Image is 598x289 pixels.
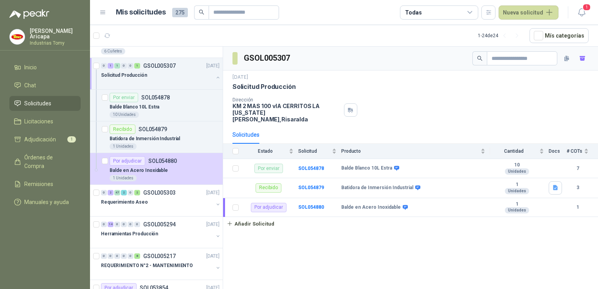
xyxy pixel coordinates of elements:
p: Herramientas Producción [101,230,158,238]
span: 1 [582,4,591,11]
div: Solicitudes [232,130,259,139]
a: Inicio [9,60,81,75]
div: 0 [134,222,140,227]
b: 3 [567,184,589,191]
div: Por enviar [110,93,138,102]
div: 1 [108,63,113,69]
a: Por enviarSOL054878Balde Blanco 10L Estra10 Unidades [90,90,223,121]
span: Manuales y ayuda [24,198,69,206]
span: 1 [67,136,76,143]
img: Logo peakr [9,9,49,19]
p: KM 2 MAS 100 vIA CERRITOS LA [US_STATE] [PERSON_NAME] , Risaralda [232,103,341,123]
div: 0 [121,222,127,227]
a: Remisiones [9,177,81,191]
h1: Mis solicitudes [116,7,166,18]
span: Estado [243,148,287,154]
div: 6 Cuñetes [101,48,125,54]
p: [DATE] [206,62,220,70]
span: Órdenes de Compra [24,153,73,170]
div: Recibido [110,125,135,134]
div: 2 [108,190,113,195]
div: Por adjudicar [251,203,286,212]
p: SOL054879 [139,126,167,132]
p: [DATE] [232,74,248,81]
button: Nueva solicitud [499,5,558,20]
div: 0 [128,253,133,259]
div: 1 [134,63,140,69]
a: SOL054880 [298,204,324,210]
span: Producto [341,148,479,154]
th: Solicitud [298,144,341,159]
span: Cantidad [490,148,538,154]
div: 0 [121,253,127,259]
th: Docs [549,144,567,159]
a: 0 1 1 0 0 1 GSOL005307[DATE] Solicitud Producción [101,61,221,86]
div: 0 [114,222,120,227]
a: SOL054879 [298,185,324,190]
div: 1 [114,63,120,69]
div: Todas [405,8,421,17]
a: Solicitudes [9,96,81,111]
div: 2 [121,190,127,195]
div: 47 [114,190,120,195]
div: 0 [101,222,107,227]
div: 0 [101,253,107,259]
p: [DATE] [206,221,220,228]
b: 1 [490,201,544,208]
p: GSOL005217 [143,253,176,259]
p: REQUERIMIENTO N°2 - MANTENIMIENTO [101,262,193,269]
b: Balde Blanco 10L Estra [341,165,392,172]
p: GSOL005303 [143,190,176,195]
p: Balde en Acero Inoxidable [110,167,168,174]
p: Dirección [232,97,341,103]
button: Mís categorías [530,28,589,43]
th: # COTs [567,144,598,159]
span: Solicitudes [24,99,51,108]
a: Adjudicación1 [9,132,81,147]
div: 0 [114,253,120,259]
span: Licitaciones [24,117,53,126]
p: [DATE] [206,189,220,197]
a: Por adjudicarSOL054880Balde en Acero Inoxidable1 Unidades [90,153,223,185]
th: Producto [341,144,490,159]
a: RecibidoSOL054879Batidora de Inmersión Industrial1 Unidades [90,121,223,153]
th: Estado [243,144,298,159]
p: GSOL005307 [143,63,176,69]
div: Unidades [505,168,529,175]
span: 275 [172,8,188,17]
div: Recibido [256,183,281,193]
p: SOL054880 [148,158,177,164]
p: Requerimiento Aseo [101,199,148,206]
p: [PERSON_NAME] Aricapa [30,28,81,39]
a: 0 14 0 0 0 0 GSOL005294[DATE] Herramientas Producción [101,220,221,245]
a: Chat [9,78,81,93]
a: SOL054878 [298,166,324,171]
div: 0 [101,190,107,195]
span: Solicitud [298,148,330,154]
b: 1 [490,182,544,188]
p: Industrias Tomy [30,41,81,45]
div: 0 [128,222,133,227]
div: 0 [128,190,133,195]
b: 1 [567,204,589,211]
h3: GSOL005307 [244,52,291,64]
div: 8 [134,253,140,259]
div: 0 [121,63,127,69]
th: Cantidad [490,144,549,159]
div: 10 Unidades [110,112,139,118]
p: GSOL005294 [143,222,176,227]
b: 10 [490,162,544,168]
span: Remisiones [24,180,53,188]
p: [DATE] [206,253,220,260]
a: Órdenes de Compra [9,150,81,173]
span: Inicio [24,63,37,72]
span: search [477,56,483,61]
button: 1 [575,5,589,20]
p: SOL054878 [141,95,170,100]
div: Unidades [505,188,529,194]
div: 14 [108,222,113,227]
div: 1 Unidades [110,175,137,181]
